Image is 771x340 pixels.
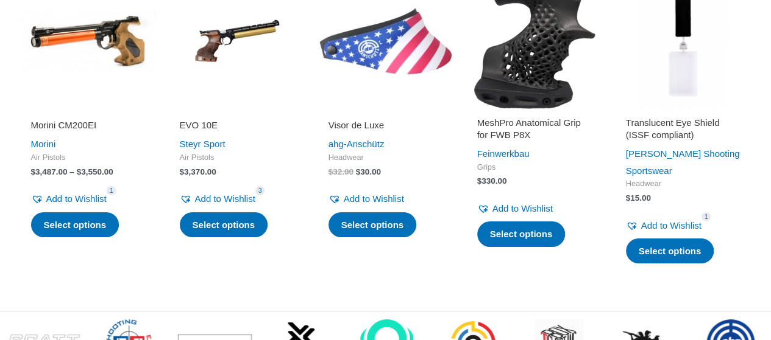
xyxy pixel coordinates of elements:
[77,167,82,176] span: $
[31,139,56,149] a: Morini
[492,203,553,213] span: Add to Wishlist
[626,193,631,203] span: $
[477,117,592,145] a: MeshPro Anatomical Grip for FWB P8X
[255,186,265,195] span: 3
[626,148,740,176] a: [PERSON_NAME] Shooting Sportswear
[180,190,255,207] a: Add to Wishlist
[180,167,185,176] span: $
[107,186,116,195] span: 1
[329,139,385,149] a: ahg-Anschütz
[626,193,651,203] bdi: 15.00
[46,193,107,204] span: Add to Wishlist
[477,176,482,186] span: $
[195,193,255,204] span: Add to Wishlist
[31,119,146,136] a: Morini CM200EI
[626,217,702,234] a: Add to Wishlist
[31,167,68,176] bdi: 3,487.00
[477,162,592,173] span: Grips
[356,167,361,176] span: $
[329,167,333,176] span: $
[477,148,530,159] a: Feinwerkbau
[180,167,216,176] bdi: 3,370.00
[31,153,146,163] span: Air Pistols
[77,167,113,176] bdi: 3,550.00
[477,221,566,247] a: Select options for “MeshPro Anatomical Grip for FWB P8X”
[329,190,404,207] a: Add to Wishlist
[69,167,74,176] span: –
[626,117,741,145] a: Translucent Eye Shield (ISSF compliant)
[626,117,741,141] h2: Translucent Eye Shield (ISSF compliant)
[344,193,404,204] span: Add to Wishlist
[329,119,443,136] a: Visor de Luxe
[31,190,107,207] a: Add to Wishlist
[702,212,711,221] span: 1
[626,179,741,189] span: Headwear
[329,212,417,238] a: Select options for “Visor de Luxe”
[477,200,553,217] a: Add to Wishlist
[180,139,226,149] a: Steyr Sport
[356,167,381,176] bdi: 30.00
[329,119,443,131] h2: Visor de Luxe
[477,117,592,141] h2: MeshPro Anatomical Grip for FWB P8X
[626,238,714,264] a: Select options for “Translucent Eye Shield (ISSF compliant)”
[31,119,146,131] h2: Morini CM200EI
[31,212,119,238] a: Select options for “Morini CM200EI”
[180,212,268,238] a: Select options for “EVO 10E”
[477,176,507,186] bdi: 330.00
[180,153,294,163] span: Air Pistols
[641,220,702,231] span: Add to Wishlist
[180,119,294,136] a: EVO 10E
[329,167,354,176] bdi: 32.00
[31,167,36,176] span: $
[329,153,443,163] span: Headwear
[180,119,294,131] h2: EVO 10E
